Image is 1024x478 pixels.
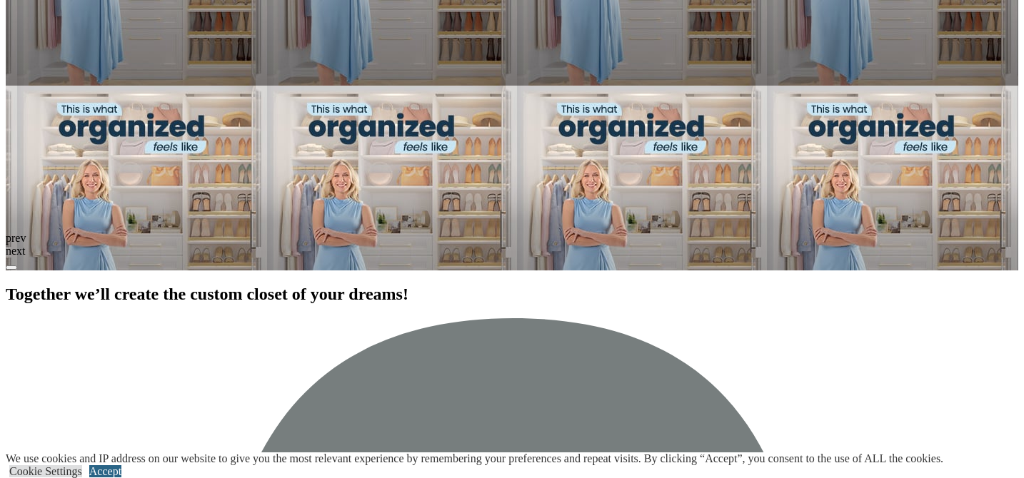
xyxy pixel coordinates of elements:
div: prev [6,232,1018,245]
a: Cookie Settings [9,465,82,477]
h2: Together we’ll create the custom closet of your dreams! [6,285,1018,304]
div: We use cookies and IP address on our website to give you the most relevant experience by remember... [6,452,943,465]
div: next [6,245,1018,258]
a: Accept [89,465,121,477]
button: Click here to pause slide show [6,265,17,270]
